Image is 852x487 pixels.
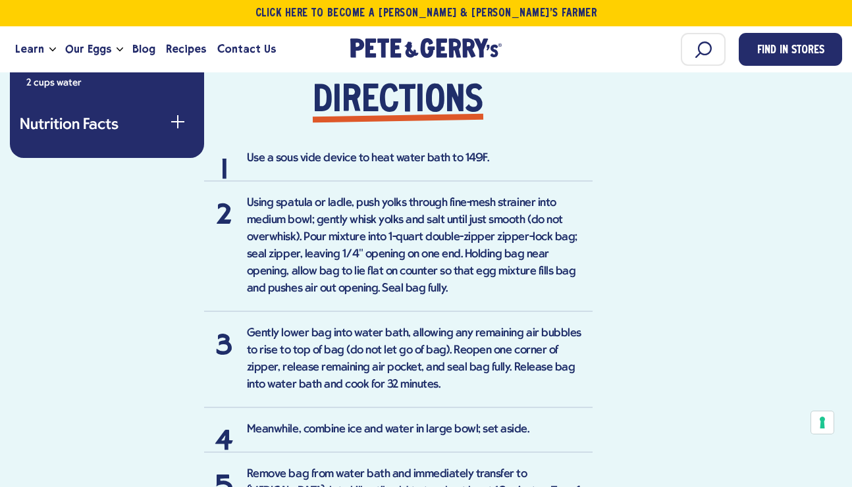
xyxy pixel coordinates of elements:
li: Use a sous vide device to heat water bath to 149F. [204,150,593,182]
li: Using spatula or ladle, push yolks through fine-mesh strainer into medium bowl; gently whisk yolk... [204,195,593,312]
span: Recipes [166,41,206,57]
button: Open the dropdown menu for Learn [49,47,56,52]
span: Learn [15,41,44,57]
input: Search [681,33,726,66]
li: 2 cups water [26,78,188,88]
span: Our Eggs [65,41,111,57]
button: Nutrition Facts [20,118,194,134]
li: Gently lower bag into water bath, allowing any remaining air bubbles to rise to top of bag (do no... [204,325,593,408]
a: Find in Stores [739,33,842,66]
a: Recipes [161,32,211,67]
a: Our Eggs [60,32,117,67]
strong: Directions [313,82,483,121]
span: Find in Stores [757,42,824,60]
button: Open the dropdown menu for Our Eggs [117,47,123,52]
button: Your consent preferences for tracking technologies [811,411,834,434]
a: Blog [127,32,161,67]
span: Blog [132,41,155,57]
span: Contact Us [217,41,276,57]
a: Learn [10,32,49,67]
a: Contact Us [212,32,281,67]
li: Meanwhile, combine ice and water in large bowl; set aside. [204,421,593,453]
